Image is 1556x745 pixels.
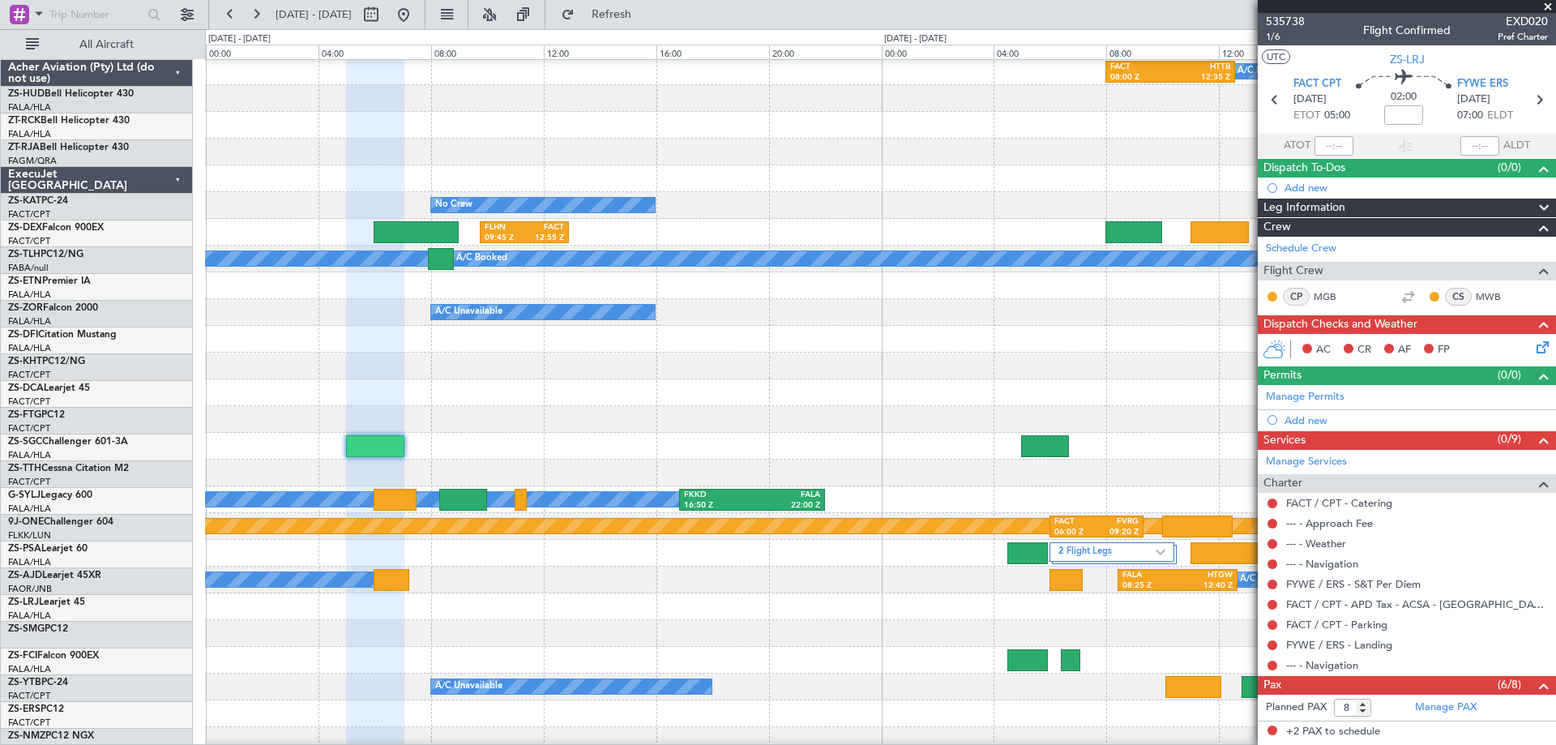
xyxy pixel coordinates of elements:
[8,357,85,366] a: ZS-KHTPC12/NG
[8,116,41,126] span: ZT-RCK
[1438,342,1450,358] span: FP
[1293,92,1327,108] span: [DATE]
[8,544,88,554] a: ZS-PSALearjet 60
[1096,527,1139,538] div: 09:20 Z
[1286,496,1392,510] a: FACT / CPT - Catering
[1122,570,1178,581] div: FALA
[8,610,51,622] a: FALA/HLA
[1390,51,1425,68] span: ZS-LRJ
[1219,45,1332,59] div: 12:00
[8,155,57,167] a: FAGM/QRA
[1263,366,1302,385] span: Permits
[1263,159,1345,178] span: Dispatch To-Dos
[8,357,42,366] span: ZS-KHT
[1457,76,1508,92] span: FYWE ERS
[8,571,101,580] a: ZS-AJDLearjet 45XR
[1445,288,1472,306] div: CS
[8,624,45,634] span: ZS-SMG
[1106,45,1219,59] div: 08:00
[49,2,143,27] input: Trip Number
[8,544,41,554] span: ZS-PSA
[1263,199,1345,217] span: Leg Information
[1263,474,1302,493] span: Charter
[8,330,117,340] a: ZS-DFICitation Mustang
[8,276,91,286] a: ZS-ETNPremier IA
[8,128,51,140] a: FALA/HLA
[554,2,651,28] button: Refresh
[1498,366,1521,383] span: (0/0)
[8,731,45,741] span: ZS-NMZ
[8,624,68,634] a: ZS-SMGPC12
[8,704,41,714] span: ZS-ERS
[1170,72,1230,83] div: 12:35 Z
[1263,676,1281,695] span: Pax
[1363,22,1451,39] div: Flight Confirmed
[882,45,994,59] div: 00:00
[8,289,51,301] a: FALA/HLA
[1054,527,1096,538] div: 06:00 Z
[8,196,41,206] span: ZS-KAT
[8,250,83,259] a: ZS-TLHPC12/NG
[1286,557,1358,571] a: --- - Navigation
[1398,342,1411,358] span: AF
[1286,724,1380,740] span: +2 PAX to schedule
[8,196,68,206] a: ZS-KATPC-24
[1263,315,1417,334] span: Dispatch Checks and Weather
[1286,537,1346,550] a: --- - Weather
[485,233,524,244] div: 09:45 Z
[8,449,51,461] a: FALA/HLA
[884,32,947,46] div: [DATE] - [DATE]
[8,143,129,152] a: ZT-RJABell Helicopter 430
[769,45,882,59] div: 20:00
[1286,618,1387,632] a: FACT / CPT - Parking
[1286,516,1373,530] a: --- - Approach Fee
[8,678,41,687] span: ZS-YTB
[8,517,113,527] a: 9J-ONEChallenger 604
[1415,700,1477,716] a: Manage PAX
[435,674,502,699] div: A/C Unavailable
[8,223,42,233] span: ZS-DEX
[208,32,271,46] div: [DATE] - [DATE]
[435,300,502,324] div: A/C Unavailable
[1262,49,1290,64] button: UTC
[1314,136,1353,156] input: --:--
[8,315,51,328] a: FALA/HLA
[42,39,171,50] span: All Aircraft
[8,116,130,126] a: ZT-RCKBell Helicopter 430
[1178,580,1233,592] div: 12:40 Z
[8,383,44,393] span: ZS-DCA
[656,45,769,59] div: 16:00
[8,303,98,313] a: ZS-ZORFalcon 2000
[276,7,352,22] span: [DATE] - [DATE]
[1266,454,1347,470] a: Manage Services
[524,222,564,233] div: FACT
[1286,577,1421,591] a: FYWE / ERS - S&T Per Diem
[524,233,564,244] div: 12:55 Z
[8,490,92,500] a: G-SYLJLegacy 600
[1178,570,1233,581] div: HTGW
[206,45,318,59] div: 00:00
[1283,288,1310,306] div: CP
[684,500,752,512] div: 16:50 Z
[8,410,41,420] span: ZS-FTG
[8,476,50,488] a: FACT/CPT
[1240,567,1291,592] div: A/C Booked
[8,330,38,340] span: ZS-DFI
[544,45,656,59] div: 12:00
[1156,549,1165,555] img: arrow-gray.svg
[318,45,431,59] div: 04:00
[8,517,44,527] span: 9J-ONE
[1263,262,1323,280] span: Flight Crew
[1457,108,1483,124] span: 07:00
[8,490,41,500] span: G-SYLJ
[8,690,50,702] a: FACT/CPT
[1503,138,1530,154] span: ALDT
[1266,30,1305,44] span: 1/6
[1286,658,1358,672] a: --- - Navigation
[8,717,50,729] a: FACT/CPT
[8,503,51,515] a: FALA/HLA
[8,571,42,580] span: ZS-AJD
[8,731,94,741] a: ZS-NMZPC12 NGX
[8,663,51,675] a: FALA/HLA
[1170,62,1230,73] div: HTTB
